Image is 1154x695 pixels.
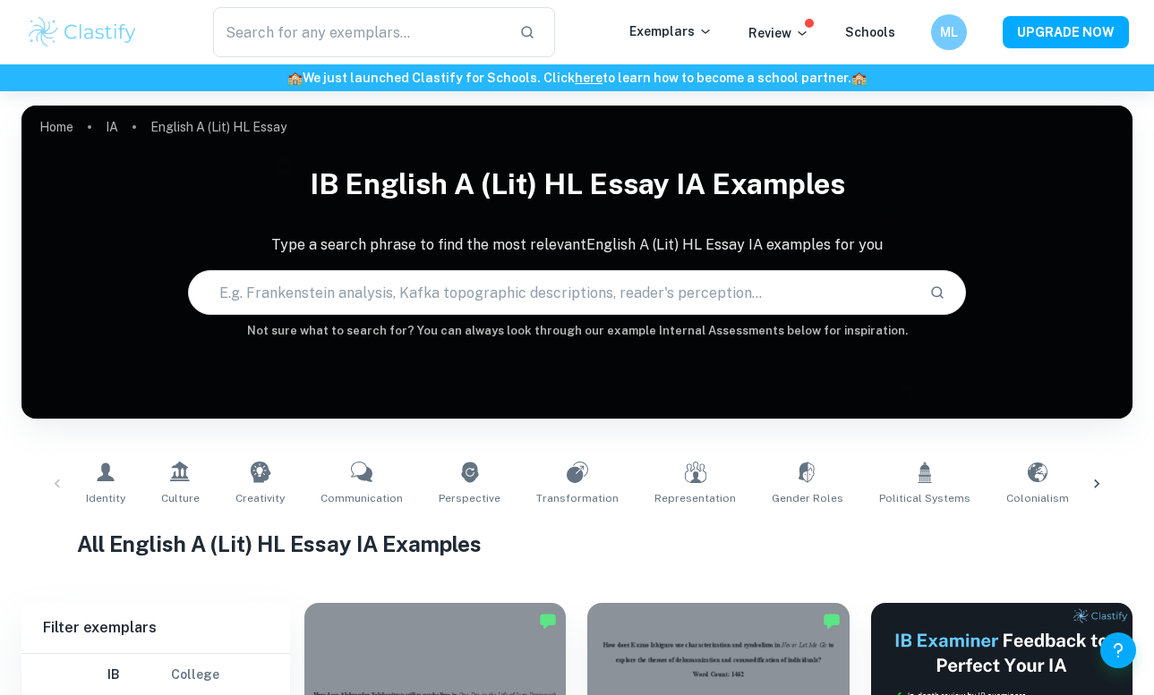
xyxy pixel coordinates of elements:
input: E.g. Frankenstein analysis, Kafka topographic descriptions, reader's perception... [189,267,915,318]
span: Representation [654,490,736,506]
a: IA [106,114,118,140]
a: here [575,71,603,85]
h6: ML [938,22,959,42]
a: Home [39,114,73,140]
h6: Not sure what to search for? You can always look through our example Internal Assessments below f... [21,322,1133,340]
img: Marked [823,612,841,630]
h6: Filter exemplars [21,603,290,653]
input: Search for any exemplars... [213,7,506,57]
button: UPGRADE NOW [1003,16,1129,48]
span: Colonialism [1006,490,1069,506]
button: Search [922,277,953,308]
span: Perspective [439,490,500,506]
p: Exemplars [629,21,713,41]
span: 🏫 [851,71,867,85]
span: Identity [86,490,125,506]
img: Marked [539,612,557,630]
h1: All English A (Lit) HL Essay IA Examples [77,528,1077,560]
h1: IB English A (Lit) HL Essay IA examples [21,156,1133,213]
p: Review [748,23,809,43]
span: Transformation [536,490,619,506]
span: 🏫 [287,71,303,85]
img: Clastify logo [26,14,140,50]
span: Creativity [235,490,285,506]
button: ML [931,14,967,50]
span: Communication [321,490,403,506]
span: Political Systems [879,490,970,506]
h6: We just launched Clastify for Schools. Click to learn how to become a school partner. [4,68,1150,88]
p: English A (Lit) HL Essay [150,117,286,137]
a: Schools [845,25,895,39]
span: Gender Roles [772,490,843,506]
p: Type a search phrase to find the most relevant English A (Lit) HL Essay IA examples for you [21,234,1133,256]
button: Help and Feedback [1100,632,1136,668]
span: Culture [161,490,200,506]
